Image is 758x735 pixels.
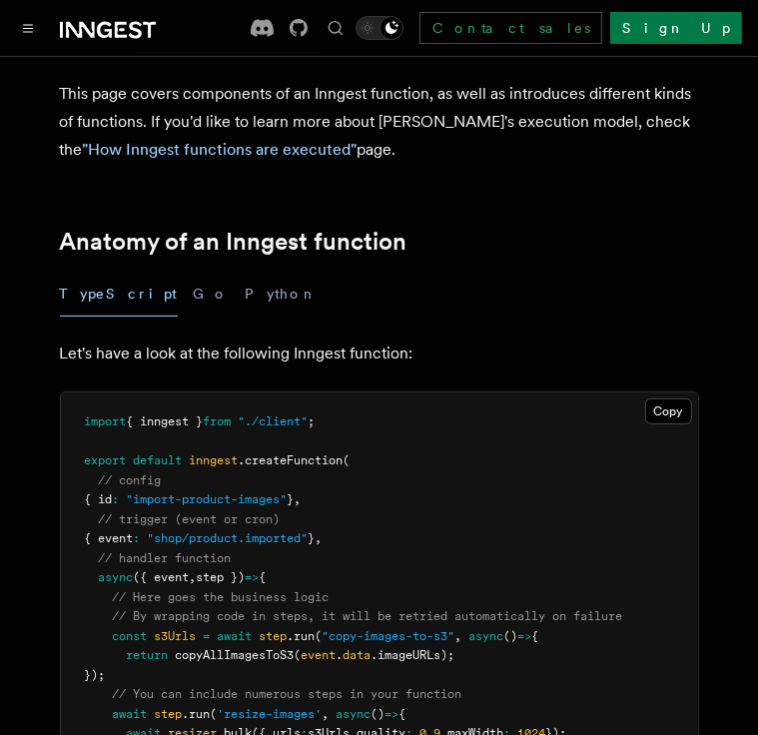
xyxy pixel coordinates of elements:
span: , [295,492,302,506]
span: => [246,570,260,584]
span: event [302,648,337,662]
span: // config [99,473,162,487]
p: Let's have a look at the following Inngest function: [60,340,699,367]
span: step [155,707,183,721]
span: { id [85,492,113,506]
button: Toggle dark mode [356,16,403,40]
span: "./client" [239,414,309,428]
span: from [204,414,232,428]
span: step }) [197,570,246,584]
span: data [344,648,372,662]
span: // You can include numerous steps in your function [113,687,462,701]
span: ({ event [134,570,190,584]
span: step [260,629,288,643]
span: return [127,648,169,662]
button: Find something... [324,16,348,40]
span: : [113,492,120,506]
span: : [134,531,141,545]
span: ( [344,453,351,467]
span: { event [85,531,134,545]
span: copyAllImagesToS3 [176,648,295,662]
span: = [204,629,211,643]
span: default [134,453,183,467]
span: async [337,707,372,721]
button: Python [246,272,319,317]
span: , [455,629,462,643]
span: // handler function [99,551,232,565]
button: TypeScript [60,272,178,317]
span: 'resize-images' [218,707,323,721]
span: } [309,531,316,545]
a: Anatomy of an Inngest function [60,228,407,256]
span: => [385,707,399,721]
a: Sign Up [610,12,742,44]
span: } [288,492,295,506]
span: ; [309,414,316,428]
p: This page covers components of an Inngest function, as well as introduces different kinds of func... [60,80,699,164]
span: .run [288,629,316,643]
span: export [85,453,127,467]
a: "How Inngest functions are executed" [83,140,358,159]
span: async [469,629,504,643]
span: { [399,707,406,721]
span: ( [316,629,323,643]
span: .createFunction [239,453,344,467]
span: , [316,531,323,545]
span: .run [183,707,211,721]
span: "copy-images-to-s3" [323,629,455,643]
span: { inngest } [127,414,204,428]
span: // By wrapping code in steps, it will be retried automatically on failure [113,609,623,623]
span: . [337,648,344,662]
span: // Here goes the business logic [113,590,330,604]
span: s3Urls [155,629,197,643]
span: , [323,707,330,721]
span: import [85,414,127,428]
span: }); [85,668,106,682]
span: => [518,629,532,643]
span: () [504,629,518,643]
span: , [190,570,197,584]
span: await [218,629,253,643]
button: Go [194,272,230,317]
span: "import-product-images" [127,492,288,506]
span: { [532,629,539,643]
span: ( [211,707,218,721]
span: const [113,629,148,643]
span: // trigger (event or cron) [99,512,281,526]
span: { [260,570,267,584]
span: inngest [190,453,239,467]
button: Toggle navigation [16,16,40,40]
span: async [99,570,134,584]
span: ( [295,648,302,662]
span: .imageURLs); [372,648,455,662]
span: () [372,707,385,721]
span: await [113,707,148,721]
span: "shop/product.imported" [148,531,309,545]
button: Copy [645,398,692,424]
a: Contact sales [419,12,602,44]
